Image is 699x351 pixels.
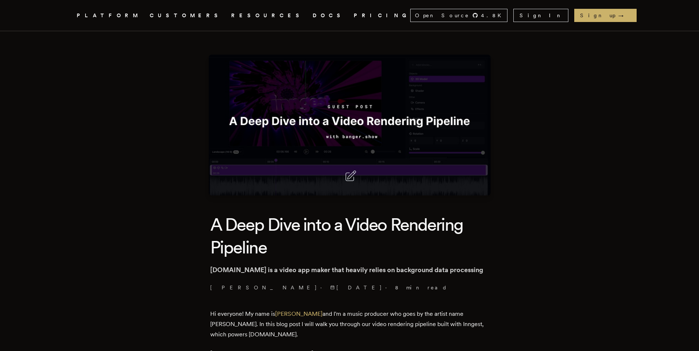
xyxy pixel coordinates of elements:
span: → [618,12,631,19]
button: PLATFORM [77,11,141,20]
span: 8 min read [395,284,447,291]
a: [PERSON_NAME] [275,310,323,317]
a: PRICING [354,11,410,20]
a: [PERSON_NAME] [210,284,317,291]
a: Sign up [574,9,637,22]
span: Open Source [415,12,469,19]
span: 4.8 K [481,12,506,19]
a: Sign In [513,9,568,22]
button: RESOURCES [231,11,304,20]
p: Hi everyone! My name is and I'm a music producer who goes by the artist name [PERSON_NAME]. In th... [210,309,489,340]
img: Featured image for A Deep Dive into a Video Rendering Pipeline blog post [209,55,491,195]
a: CUSTOMERS [150,11,222,20]
p: [DOMAIN_NAME] is a video app maker that heavily relies on background data processing [210,265,489,275]
p: · · [210,284,489,291]
h1: A Deep Dive into a Video Rendering Pipeline [210,213,489,259]
span: [DATE] [330,284,382,291]
a: DOCS [313,11,345,20]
